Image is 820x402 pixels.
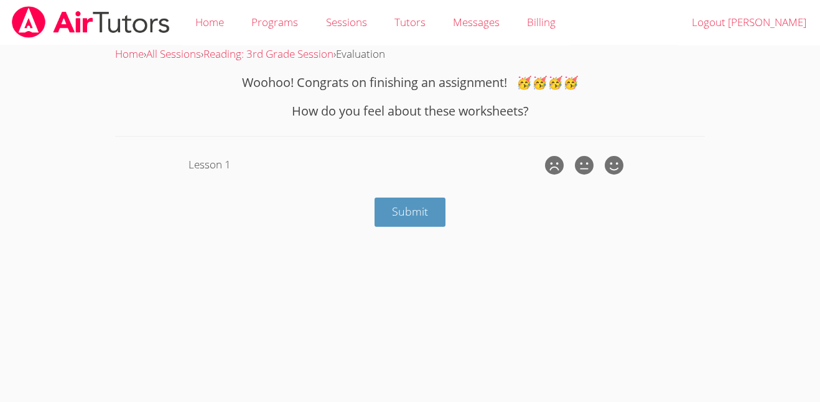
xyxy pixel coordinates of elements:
[336,47,385,61] span: Evaluation
[453,15,500,29] span: Messages
[189,156,542,174] div: Lesson 1
[392,204,428,219] span: Submit
[242,74,507,91] span: Woohoo! Congrats on finishing an assignment!
[516,74,579,91] span: congratulations
[146,47,201,61] a: All Sessions
[115,47,144,61] a: Home
[11,6,171,38] img: airtutors_banner-c4298cdbf04f3fff15de1276eac7730deb9818008684d7c2e4769d2f7ddbe033.png
[203,47,333,61] a: Reading: 3rd Grade Session
[115,45,706,63] div: › › ›
[375,198,445,227] button: Submit
[115,102,706,121] h3: How do you feel about these worksheets?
